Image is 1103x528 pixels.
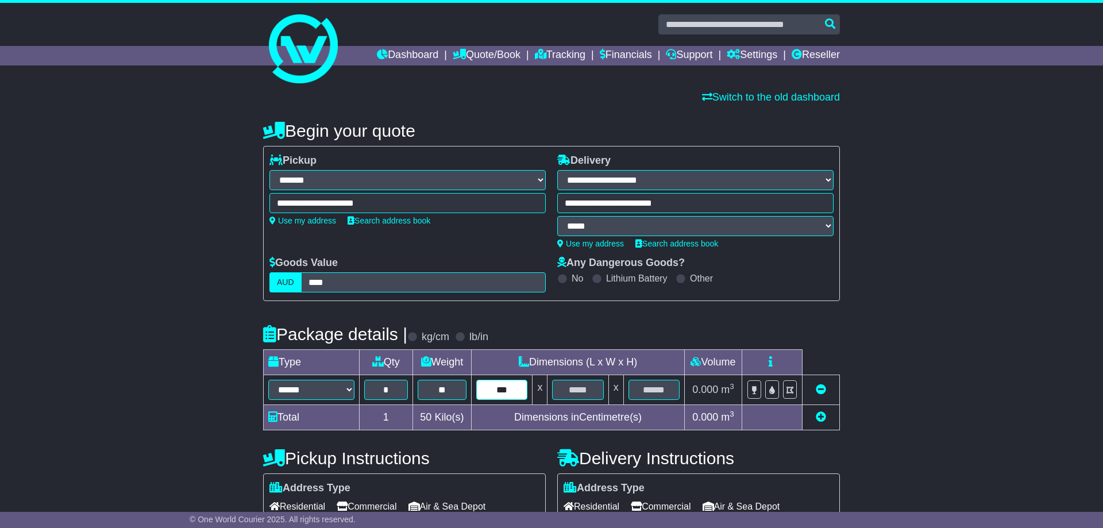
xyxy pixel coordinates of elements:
span: 50 [420,411,431,423]
label: kg/cm [422,331,449,344]
td: 1 [360,405,413,430]
label: AUD [269,272,302,292]
a: Support [666,46,712,65]
h4: Begin your quote [263,121,840,140]
span: Commercial [631,498,691,515]
a: Add new item [816,411,826,423]
td: Dimensions (L x W x H) [472,350,685,375]
span: Air & Sea Depot [408,498,486,515]
label: Delivery [557,155,611,167]
a: Use my address [557,239,624,248]
label: Any Dangerous Goods? [557,257,685,269]
span: Air & Sea Depot [703,498,780,515]
td: Type [264,350,360,375]
td: Total [264,405,360,430]
a: Search address book [348,216,430,225]
td: Dimensions in Centimetre(s) [472,405,685,430]
h4: Package details | [263,325,407,344]
label: Other [690,273,713,284]
span: 0.000 [692,384,718,395]
h4: Pickup Instructions [263,449,546,468]
label: Lithium Battery [606,273,668,284]
sup: 3 [730,382,734,391]
td: Weight [412,350,472,375]
a: Switch to the old dashboard [702,91,840,103]
span: Commercial [337,498,396,515]
a: Settings [727,46,777,65]
a: Search address book [635,239,718,248]
span: Residential [269,498,325,515]
td: Kilo(s) [412,405,472,430]
a: Financials [600,46,652,65]
sup: 3 [730,410,734,418]
a: Dashboard [377,46,438,65]
td: x [533,375,547,405]
span: © One World Courier 2025. All rights reserved. [190,515,356,524]
label: Address Type [269,482,350,495]
a: Quote/Book [453,46,520,65]
label: Goods Value [269,257,338,269]
span: m [721,411,734,423]
td: x [608,375,623,405]
a: Use my address [269,216,336,225]
a: Remove this item [816,384,826,395]
a: Reseller [792,46,840,65]
span: m [721,384,734,395]
label: No [572,273,583,284]
label: lb/in [469,331,488,344]
label: Pickup [269,155,317,167]
a: Tracking [535,46,585,65]
td: Volume [684,350,742,375]
td: Qty [360,350,413,375]
label: Address Type [564,482,645,495]
span: 0.000 [692,411,718,423]
span: Residential [564,498,619,515]
h4: Delivery Instructions [557,449,840,468]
